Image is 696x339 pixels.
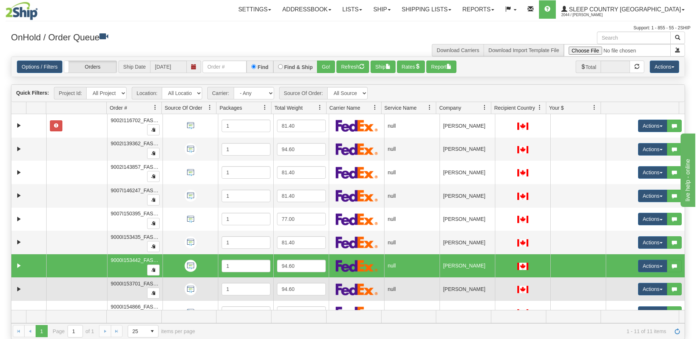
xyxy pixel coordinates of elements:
a: Options / Filters [17,61,62,73]
img: CA [517,193,528,200]
span: items per page [128,325,195,338]
td: [PERSON_NAME] [440,254,495,278]
span: 9000I153435_FASUS [111,234,160,240]
div: Support: 1 - 855 - 55 - 2SHIP [6,25,690,31]
a: Sleep Country [GEOGRAPHIC_DATA] 2044 / [PERSON_NAME] [556,0,690,19]
img: FedEx [336,260,378,272]
button: Search [670,32,685,44]
td: [PERSON_NAME] [440,231,495,254]
a: Expand [14,308,23,317]
td: [PERSON_NAME] [440,301,495,324]
img: CA [517,123,528,130]
button: Copy to clipboard [147,148,160,159]
span: Total Weight [274,104,303,112]
td: null [384,277,440,301]
span: Total [576,61,601,73]
a: Ship [368,0,396,19]
a: Expand [14,285,23,294]
img: API [185,190,197,202]
button: Copy to clipboard [147,218,160,229]
span: 2044 / [PERSON_NAME] [561,11,616,19]
span: 9000I154866_FASUS [111,304,160,310]
span: 9007I150395_FASUS [111,211,160,216]
button: Actions [638,283,667,295]
span: Order # [110,104,127,112]
img: CA [517,309,528,317]
img: API [185,213,197,225]
span: Carrier Name [329,104,360,112]
button: Report [426,61,456,73]
div: live help - online [6,4,68,13]
a: Download Import Template File [488,47,559,53]
img: API [185,283,197,295]
a: Settings [233,0,277,19]
a: Total Weight filter column settings [314,101,326,114]
button: Actions [638,260,667,272]
button: Copy to clipboard [147,171,160,182]
a: Carrier Name filter column settings [369,101,381,114]
img: FedEx [336,190,378,202]
button: Actions [638,166,667,179]
img: API [185,306,197,318]
a: Order # filter column settings [149,101,161,114]
span: Page of 1 [53,325,94,338]
span: Location: [132,87,162,99]
span: Source Of Order: [279,87,328,99]
button: Rates [397,61,425,73]
span: 9002I116702_FASUS [111,117,160,123]
img: logo2044.jpg [6,2,38,20]
a: Source Of Order filter column settings [204,101,216,114]
img: FedEx [336,306,378,318]
button: Copy to clipboard [147,288,160,299]
a: Expand [14,121,23,130]
span: 9000I153442_FASUS [111,257,160,263]
img: CA [517,216,528,223]
a: Expand [14,168,23,177]
span: Service Name [385,104,417,112]
img: API [185,167,197,179]
label: Find [258,65,269,70]
img: CA [517,146,528,153]
span: Your $ [549,104,564,112]
button: Refresh [336,61,369,73]
img: CA [517,169,528,176]
span: Page sizes drop down [128,325,158,338]
img: CA [517,263,528,270]
a: Expand [14,261,23,270]
td: [PERSON_NAME] [440,184,495,208]
span: Project Id: [54,87,86,99]
img: FedEx [336,283,378,295]
a: Shipping lists [396,0,457,19]
td: null [384,138,440,161]
a: Download Carriers [437,47,479,53]
button: Actions [638,120,667,132]
button: Go! [317,61,335,73]
a: Lists [337,0,368,19]
button: Actions [638,190,667,202]
a: Refresh [671,325,683,337]
td: null [384,208,440,231]
img: API [185,143,197,155]
div: grid toolbar [11,85,685,102]
img: CA [517,239,528,247]
a: Company filter column settings [478,101,491,114]
a: Expand [14,191,23,200]
button: Copy to clipboard [147,124,160,135]
span: Packages [219,104,242,112]
img: FedEx [336,167,378,179]
td: [PERSON_NAME] [440,277,495,301]
img: FedEx [336,213,378,225]
button: Actions [638,236,667,249]
img: API [185,120,197,132]
img: FedEx [336,120,378,132]
img: API [185,236,197,248]
button: Copy to clipboard [147,194,160,205]
span: Company [439,104,461,112]
button: Actions [638,306,667,319]
span: Carrier: [207,87,234,99]
span: 1 - 11 of 11 items [205,328,666,334]
input: Page 1 [68,325,83,337]
input: Order # [203,61,247,73]
button: Copy to clipboard [147,241,160,252]
span: Ship Date [119,61,150,73]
